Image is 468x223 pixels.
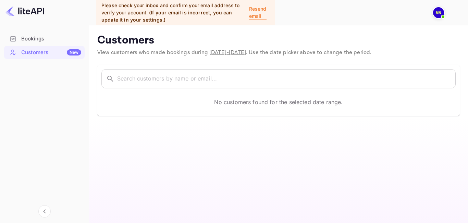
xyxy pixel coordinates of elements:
p: No customers found for the selected date range. [214,98,343,106]
p: Resend email [249,5,267,20]
div: Bookings [21,35,81,43]
a: CustomersNew [4,46,85,59]
span: [DATE] - [DATE] [209,49,246,56]
button: Collapse navigation [38,205,51,218]
div: New [67,49,81,55]
span: (If your email is incorrect, you can update it in your settings.) [101,10,232,23]
div: Customers [21,49,81,57]
img: N/A N/A [433,7,444,18]
img: LiteAPI logo [5,5,44,16]
span: Please check your inbox and confirm your email address to verify your account. [101,2,240,15]
a: Bookings [4,32,85,45]
div: Bookings [4,32,85,46]
p: Customers [97,34,460,47]
span: View customers who made bookings during . Use the date picker above to change the period. [97,49,371,56]
input: Search customers by name or email... [117,69,456,88]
